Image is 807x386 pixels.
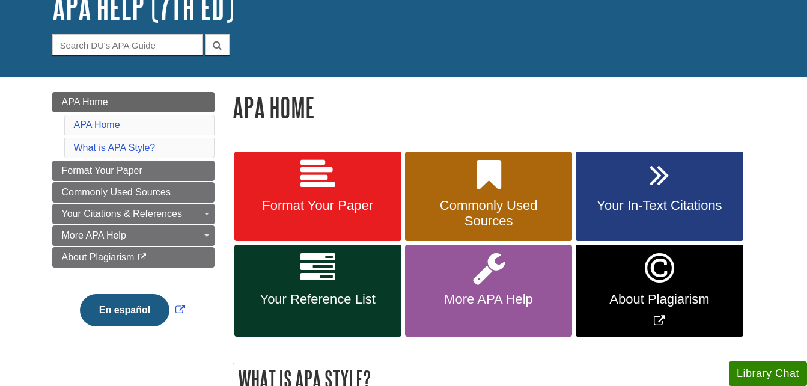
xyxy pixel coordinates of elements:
[585,198,734,213] span: Your In-Text Citations
[414,198,563,229] span: Commonly Used Sources
[52,182,215,203] a: Commonly Used Sources
[62,252,135,262] span: About Plagiarism
[62,97,108,107] span: APA Home
[52,92,215,347] div: Guide Page Menu
[234,152,401,242] a: Format Your Paper
[52,247,215,268] a: About Plagiarism
[576,152,743,242] a: Your In-Text Citations
[62,230,126,240] span: More APA Help
[585,292,734,307] span: About Plagiarism
[74,142,156,153] a: What is APA Style?
[243,198,392,213] span: Format Your Paper
[62,187,171,197] span: Commonly Used Sources
[52,204,215,224] a: Your Citations & References
[80,294,169,326] button: En español
[52,225,215,246] a: More APA Help
[414,292,563,307] span: More APA Help
[233,92,755,123] h1: APA Home
[52,34,203,55] input: Search DU's APA Guide
[77,305,188,315] a: Link opens in new window
[52,92,215,112] a: APA Home
[74,120,120,130] a: APA Home
[234,245,401,337] a: Your Reference List
[576,245,743,337] a: Link opens in new window
[405,245,572,337] a: More APA Help
[62,165,142,176] span: Format Your Paper
[52,161,215,181] a: Format Your Paper
[405,152,572,242] a: Commonly Used Sources
[62,209,182,219] span: Your Citations & References
[729,361,807,386] button: Library Chat
[243,292,392,307] span: Your Reference List
[137,254,147,262] i: This link opens in a new window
